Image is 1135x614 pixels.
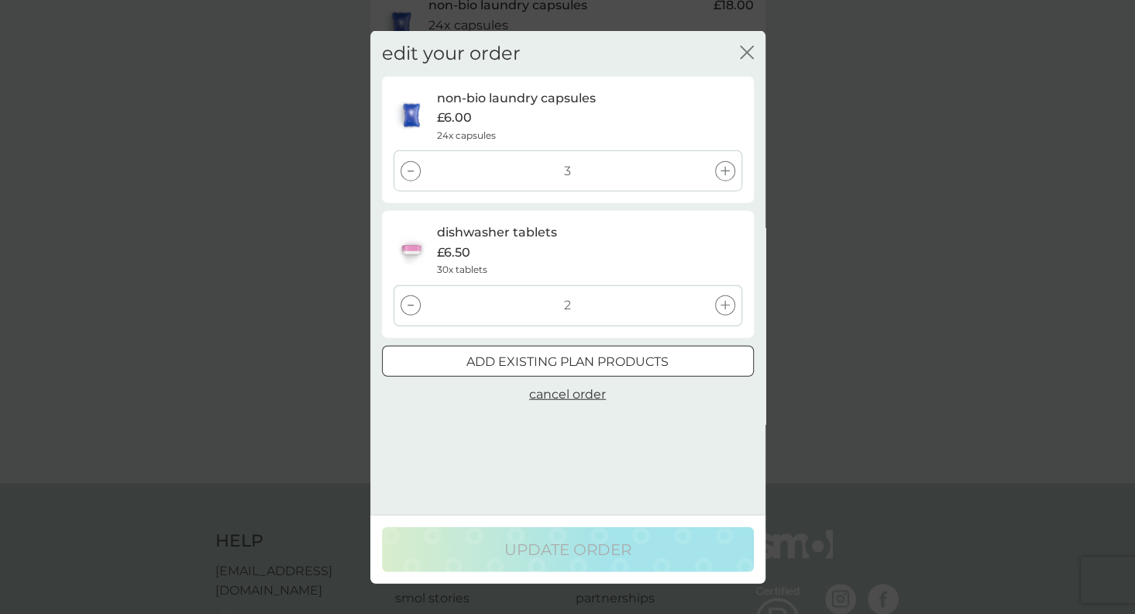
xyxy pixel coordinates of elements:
[529,384,606,404] button: cancel order
[382,345,754,376] button: add existing plan products
[504,536,631,561] p: update order
[437,128,496,143] p: 24x capsules
[382,526,754,571] button: update order
[564,295,571,316] p: 2
[394,100,428,131] img: non-bio laundry capsules
[564,160,571,181] p: 3
[437,108,472,128] span: £6.00
[740,46,754,62] button: close
[437,222,557,243] p: dishwasher tablets
[437,262,487,277] p: 30x tablets
[437,242,470,262] span: £6.50
[382,43,521,65] h2: edit your order
[466,351,669,371] p: add existing plan products
[396,234,427,265] img: dishwasher tablets
[437,88,596,108] p: non-bio laundry capsules
[529,386,606,401] span: cancel order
